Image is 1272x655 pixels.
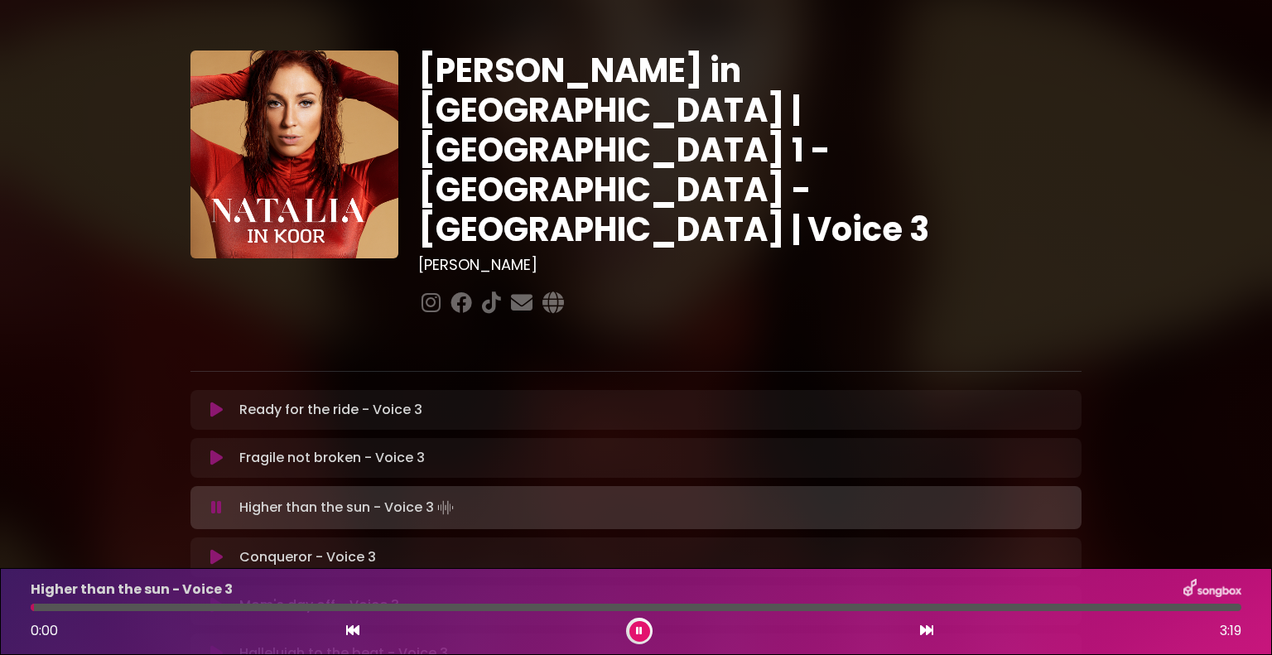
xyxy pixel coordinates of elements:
[434,496,457,519] img: waveform4.gif
[31,621,58,640] span: 0:00
[31,580,233,600] p: Higher than the sun - Voice 3
[418,51,1082,249] h1: [PERSON_NAME] in [GEOGRAPHIC_DATA] | [GEOGRAPHIC_DATA] 1 - [GEOGRAPHIC_DATA] - [GEOGRAPHIC_DATA] ...
[1183,579,1241,600] img: songbox-logo-white.png
[239,547,376,567] p: Conqueror - Voice 3
[239,496,457,519] p: Higher than the sun - Voice 3
[418,256,1082,274] h3: [PERSON_NAME]
[1220,621,1241,641] span: 3:19
[190,51,398,258] img: YTVS25JmS9CLUqXqkEhs
[239,448,425,468] p: Fragile not broken - Voice 3
[239,400,422,420] p: Ready for the ride - Voice 3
